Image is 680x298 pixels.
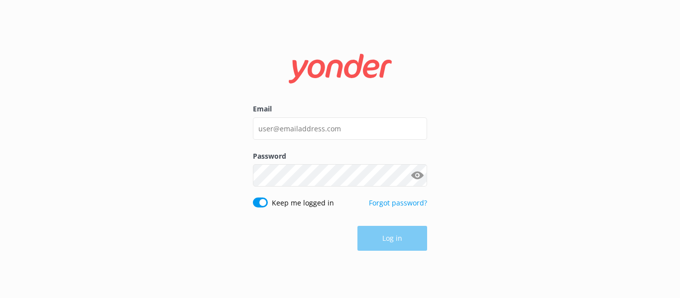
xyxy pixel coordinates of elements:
label: Keep me logged in [272,198,334,208]
input: user@emailaddress.com [253,117,427,140]
label: Email [253,103,427,114]
label: Password [253,151,427,162]
button: Show password [407,166,427,186]
a: Forgot password? [369,198,427,207]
